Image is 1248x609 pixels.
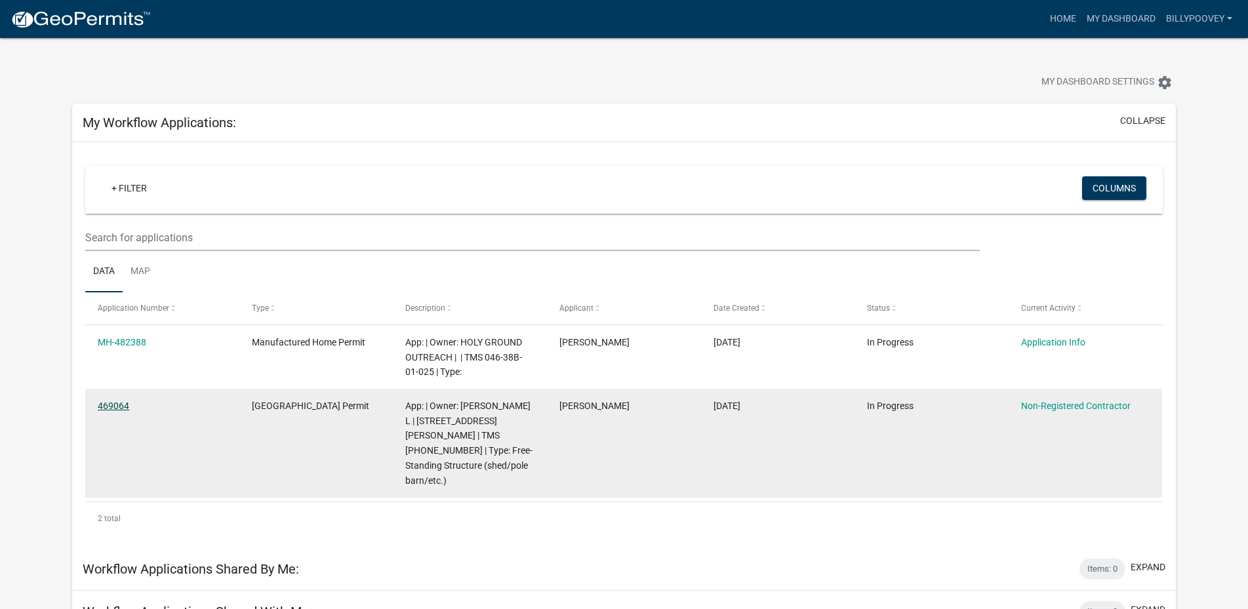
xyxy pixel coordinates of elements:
[547,292,701,324] datatable-header-cell: Applicant
[1031,69,1183,95] button: My Dashboard Settingssettings
[101,176,157,200] a: + Filter
[867,401,914,411] span: In Progress
[98,401,129,411] a: 469064
[867,337,914,347] span: In Progress
[252,401,369,411] span: Jasper County Building Permit
[1161,7,1238,31] a: billypoovey
[559,401,630,411] span: William Poovey
[1009,292,1163,324] datatable-header-cell: Current Activity
[98,304,169,313] span: Application Number
[867,304,890,313] span: Status
[1157,75,1173,90] i: settings
[83,115,236,130] h5: My Workflow Applications:
[98,337,146,347] a: MH-482388
[85,251,123,293] a: Data
[1021,401,1131,411] a: Non-Registered Contractor
[1081,7,1161,31] a: My Dashboard
[559,304,594,313] span: Applicant
[855,292,1009,324] datatable-header-cell: Status
[405,337,522,378] span: App: | Owner: HOLY GROUND OUTREACH | | TMS 046-38B-01-025 | Type:
[1021,337,1085,347] a: Application Info
[559,337,630,347] span: William Poovey
[1131,560,1165,574] button: expand
[85,502,1163,535] div: 2 total
[1079,559,1125,580] div: Items: 0
[83,561,299,577] h5: Workflow Applications Shared By Me:
[1082,176,1146,200] button: Columns
[714,337,740,347] span: 09/22/2025
[85,224,980,251] input: Search for applications
[72,142,1176,547] div: collapse
[239,292,393,324] datatable-header-cell: Type
[1041,75,1154,90] span: My Dashboard Settings
[1045,7,1081,31] a: Home
[252,304,269,313] span: Type
[700,292,855,324] datatable-header-cell: Date Created
[405,401,533,486] span: App: | Owner: POOVEY LYRIL L | 5175 TILLMAN RD | TMS 046-00-07-007 | Type: Free-Standing Structur...
[1021,304,1076,313] span: Current Activity
[405,304,445,313] span: Description
[393,292,547,324] datatable-header-cell: Description
[714,304,759,313] span: Date Created
[123,251,158,293] a: Map
[85,292,239,324] datatable-header-cell: Application Number
[714,401,740,411] span: 08/25/2025
[1120,114,1165,128] button: collapse
[252,337,365,347] span: Manufactured Home Permit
